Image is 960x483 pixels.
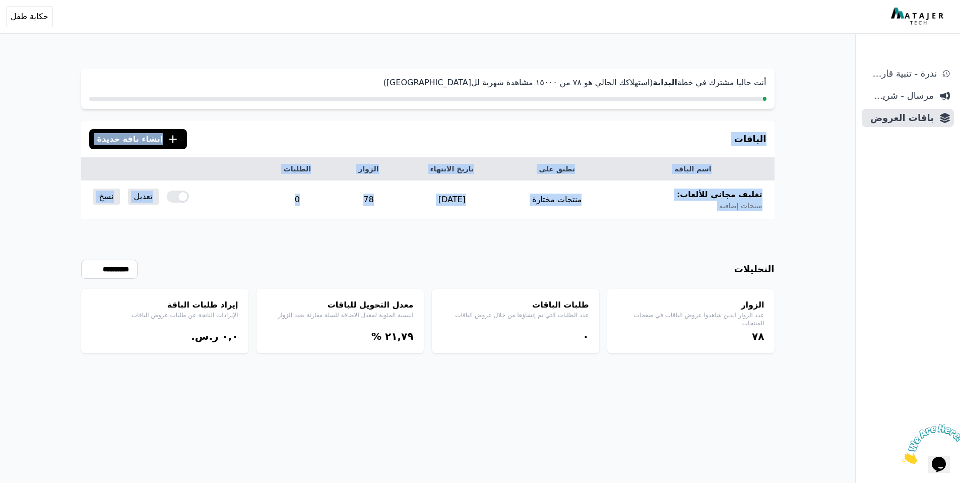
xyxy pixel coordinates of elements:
[128,189,159,205] a: تعديل
[502,158,612,180] th: تطبق على
[866,111,934,125] span: باقات العروض
[191,330,218,342] span: ر.س.
[734,262,775,276] h3: التحليلات
[677,189,762,201] span: تغليف مجاني للألعاب:
[898,420,960,468] iframe: chat widget
[442,311,589,319] p: عدد الطلبات التي تم إنشاؤها من خلال عروض الباقات
[89,77,766,89] p: أنت حاليا مشترك في خطة (استهلاكك الحالي هو ٧٨ من ١٥۰۰۰ مشاهدة شهرية لل[GEOGRAPHIC_DATA])
[442,329,589,343] div: ۰
[336,180,402,219] td: 78
[336,158,402,180] th: الزوار
[866,67,937,81] span: ندرة - تنبية قارب علي النفاذ
[267,311,414,319] p: النسبة المئوية لمعدل الاضافة للسلة مقارنة بعدد الزوار
[502,180,612,219] td: منتجات مختارة
[402,158,502,180] th: تاريخ الانتهاء
[6,6,53,27] button: حكاية طفل
[93,189,120,205] a: نسخ
[385,330,413,342] bdi: ٢١,٧٩
[259,158,336,180] th: الطلبات
[653,78,677,87] strong: البداية
[617,329,764,343] div: ٧٨
[719,201,762,211] span: منتجات إضافية
[442,299,589,311] h4: طلبات الباقات
[866,89,934,103] span: مرسال - شريط دعاية
[91,299,238,311] h4: إيراد طلبات الباقة
[617,299,764,311] h4: الزوار
[891,8,946,26] img: MatajerTech Logo
[222,330,238,342] bdi: ۰,۰
[97,133,163,145] span: إنشاء باقة جديدة
[10,13,32,30] button: $i18n('chat', 'chat_widget')
[91,311,238,319] p: الإيرادات الناتجة عن طلبات عروض الباقات
[11,11,48,23] span: حكاية طفل
[371,330,381,342] span: %
[612,158,775,180] th: اسم الباقة
[734,132,766,146] h3: الباقات
[259,180,336,219] td: 0
[267,299,414,311] h4: معدل التحويل للباقات
[617,311,764,327] p: عدد الزوار الذين شاهدوا عروض الباقات في صفحات المنتجات
[4,4,67,44] img: الدردشة الملفتة للإنتباه
[402,180,502,219] td: [DATE]
[89,129,187,149] button: إنشاء باقة جديدة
